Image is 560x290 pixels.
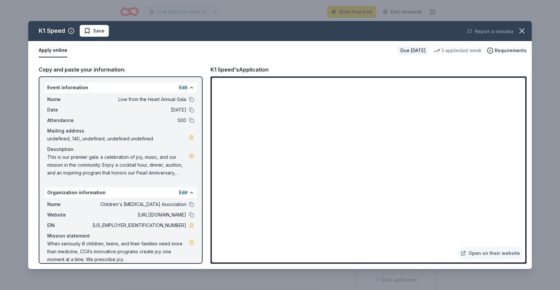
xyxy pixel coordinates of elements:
[91,106,186,114] span: [DATE]
[47,200,91,208] span: Name
[91,200,186,208] span: Children's [MEDICAL_DATA] Association
[45,187,197,198] div: Organization information
[91,116,186,124] span: 500
[47,135,189,143] span: undefined, 140, undefined, undefined undefined
[487,47,527,54] button: Requirements
[179,189,188,197] button: Edit
[467,28,513,35] button: Report a mistake
[91,95,186,103] span: Live from the Heart Annual Gala
[433,47,482,54] div: 3 applies last week
[47,116,91,124] span: Attendance
[47,153,189,177] span: This is our premier gala: a celebration of joy, music, and our mission in the community. Enjoy a ...
[80,25,109,37] button: Save
[47,106,91,114] span: Date
[47,95,91,103] span: Name
[458,247,523,260] a: Open on their website
[398,46,428,55] div: Due [DATE]
[93,27,105,35] span: Save
[495,47,527,54] span: Requirements
[47,232,194,240] div: Mission statement
[47,240,189,263] span: When seriously ill children, teens, and their families need more than medicine, CCA’s innovative ...
[47,127,194,135] div: Mailing address
[47,145,194,153] div: Description
[91,211,186,219] span: [URL][DOMAIN_NAME]
[91,221,186,229] span: [US_EMPLOYER_IDENTIFICATION_NUMBER]
[47,221,91,229] span: EIN
[210,65,269,74] div: K1 Speed's Application
[39,44,67,57] button: Apply online
[179,84,188,92] button: Edit
[45,82,197,93] div: Event information
[39,65,203,74] div: Copy and paste your information:
[47,211,91,219] span: Website
[39,26,65,36] div: K1 Speed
